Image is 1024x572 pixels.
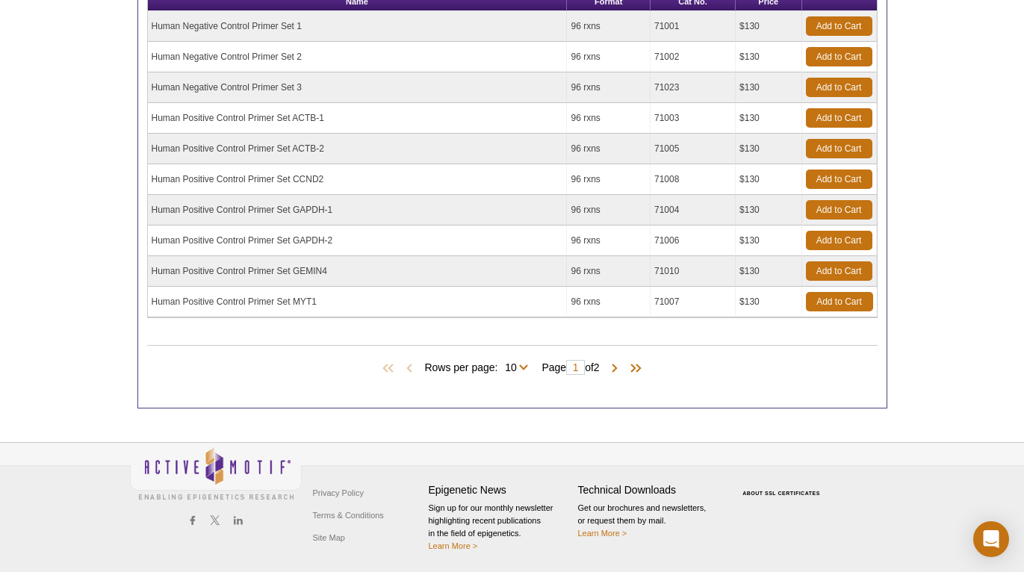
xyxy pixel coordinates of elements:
a: Add to Cart [806,261,872,281]
h4: Epigenetic News [429,484,571,497]
span: 2 [594,361,600,373]
td: 71006 [651,226,736,256]
td: 96 rxns [567,226,651,256]
span: Next Page [607,361,622,376]
a: Add to Cart [806,170,872,189]
td: 96 rxns [567,164,651,195]
img: Active Motif, [130,443,302,503]
p: Get our brochures and newsletters, or request them by mail. [578,502,720,540]
td: Human Negative Control Primer Set 2 [148,42,568,72]
td: 71004 [651,195,736,226]
td: 71005 [651,134,736,164]
td: 96 rxns [567,103,651,134]
td: 96 rxns [567,134,651,164]
a: Add to Cart [806,231,872,250]
td: Human Positive Control Primer Set GAPDH-2 [148,226,568,256]
td: $130 [736,256,801,287]
a: Add to Cart [806,16,872,36]
a: Add to Cart [806,47,872,66]
td: Human Positive Control Primer Set ACTB-1 [148,103,568,134]
span: Page of [534,360,606,375]
a: Terms & Conditions [309,504,388,526]
h2: Products (11) [147,345,878,346]
span: Rows per page: [424,359,534,374]
td: 71007 [651,287,736,317]
td: Human Positive Control Primer Set GEMIN4 [148,256,568,287]
a: ABOUT SSL CERTIFICATES [742,491,820,496]
td: 71023 [651,72,736,103]
a: Add to Cart [806,139,872,158]
td: Human Positive Control Primer Set GAPDH-1 [148,195,568,226]
td: 96 rxns [567,11,651,42]
td: 96 rxns [567,195,651,226]
a: Learn More > [578,529,627,538]
a: Add to Cart [806,292,873,311]
a: Learn More > [429,541,478,550]
p: Sign up for our monthly newsletter highlighting recent publications in the field of epigenetics. [429,502,571,553]
td: $130 [736,164,801,195]
span: Previous Page [402,361,417,376]
td: 71001 [651,11,736,42]
a: Add to Cart [806,78,872,97]
a: Add to Cart [806,200,872,220]
td: $130 [736,287,801,317]
td: 71008 [651,164,736,195]
a: Site Map [309,526,349,549]
td: 96 rxns [567,256,651,287]
td: Human Negative Control Primer Set 1 [148,11,568,42]
td: 71010 [651,256,736,287]
span: Last Page [622,361,645,376]
td: $130 [736,226,801,256]
td: 71003 [651,103,736,134]
td: $130 [736,42,801,72]
td: Human Negative Control Primer Set 3 [148,72,568,103]
a: Add to Cart [806,108,872,128]
h4: Technical Downloads [578,484,720,497]
td: 96 rxns [567,287,651,317]
td: $130 [736,103,801,134]
table: Click to Verify - This site chose Symantec SSL for secure e-commerce and confidential communicati... [727,469,840,502]
td: $130 [736,72,801,103]
td: Human Positive Control Primer Set CCND2 [148,164,568,195]
td: $130 [736,195,801,226]
a: Privacy Policy [309,482,367,504]
td: $130 [736,11,801,42]
span: First Page [379,361,402,376]
td: Human Positive Control Primer Set ACTB-2 [148,134,568,164]
td: $130 [736,134,801,164]
td: 96 rxns [567,72,651,103]
td: Human Positive Control Primer Set MYT1 [148,287,568,317]
div: Open Intercom Messenger [973,521,1009,557]
td: 71002 [651,42,736,72]
td: 96 rxns [567,42,651,72]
